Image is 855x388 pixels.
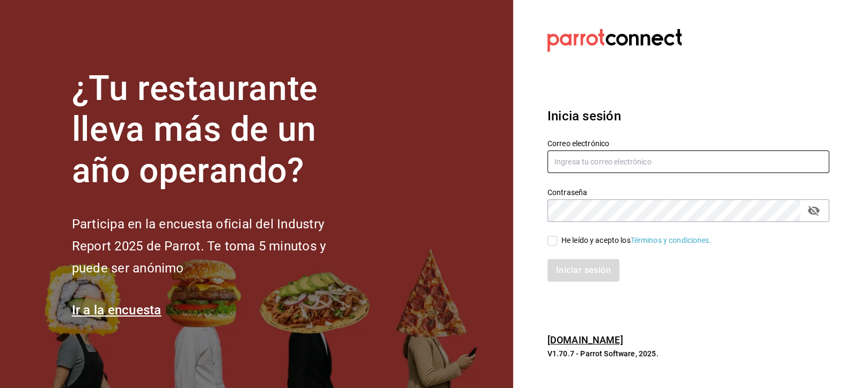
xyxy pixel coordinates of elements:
label: Correo electrónico [547,139,829,147]
a: [DOMAIN_NAME] [547,334,623,346]
label: Contraseña [547,188,829,196]
div: He leído y acepto los [561,235,712,246]
h3: Inicia sesión [547,106,829,126]
h1: ¿Tu restaurante lleva más de un año operando? [72,68,362,192]
a: Términos y condiciones. [631,236,712,245]
p: V1.70.7 - Parrot Software, 2025. [547,348,829,359]
a: Ir a la encuesta [72,303,162,318]
h2: Participa en la encuesta oficial del Industry Report 2025 de Parrot. Te toma 5 minutos y puede se... [72,213,362,279]
input: Ingresa tu correo electrónico [547,150,829,173]
button: passwordField [805,202,823,220]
